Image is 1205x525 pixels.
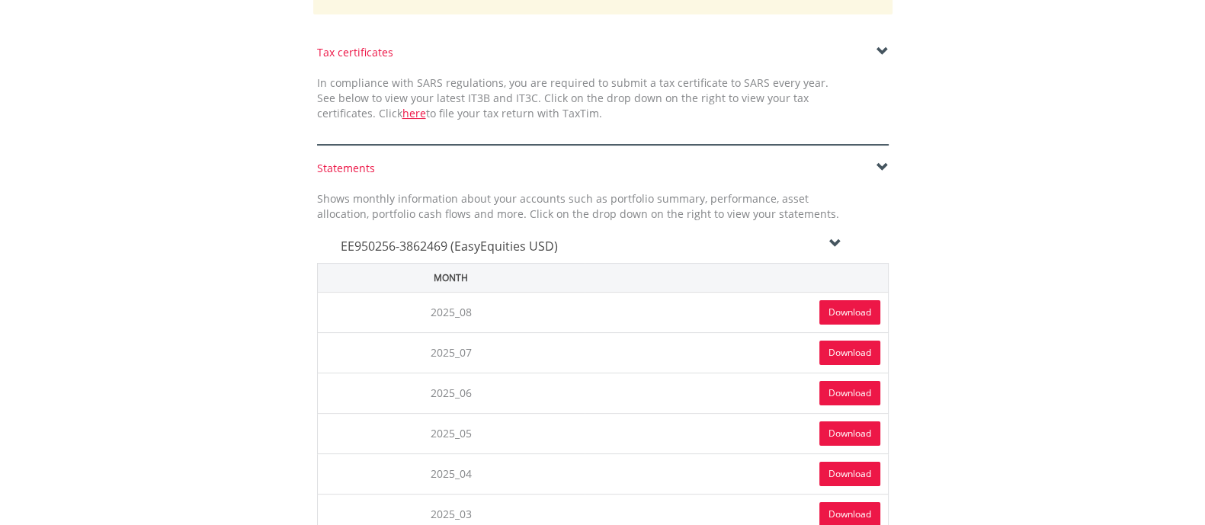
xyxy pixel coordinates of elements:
[819,381,880,405] a: Download
[317,161,889,176] div: Statements
[317,453,585,494] td: 2025_04
[341,238,558,254] span: EE950256-3862469 (EasyEquities USD)
[819,300,880,325] a: Download
[379,106,602,120] span: Click to file your tax return with TaxTim.
[819,462,880,486] a: Download
[317,413,585,453] td: 2025_05
[306,191,851,222] div: Shows monthly information about your accounts such as portfolio summary, performance, asset alloc...
[317,263,585,292] th: Month
[317,332,585,373] td: 2025_07
[819,421,880,446] a: Download
[819,341,880,365] a: Download
[317,373,585,413] td: 2025_06
[402,106,426,120] a: here
[317,292,585,332] td: 2025_08
[317,75,828,120] span: In compliance with SARS regulations, you are required to submit a tax certificate to SARS every y...
[317,45,889,60] div: Tax certificates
